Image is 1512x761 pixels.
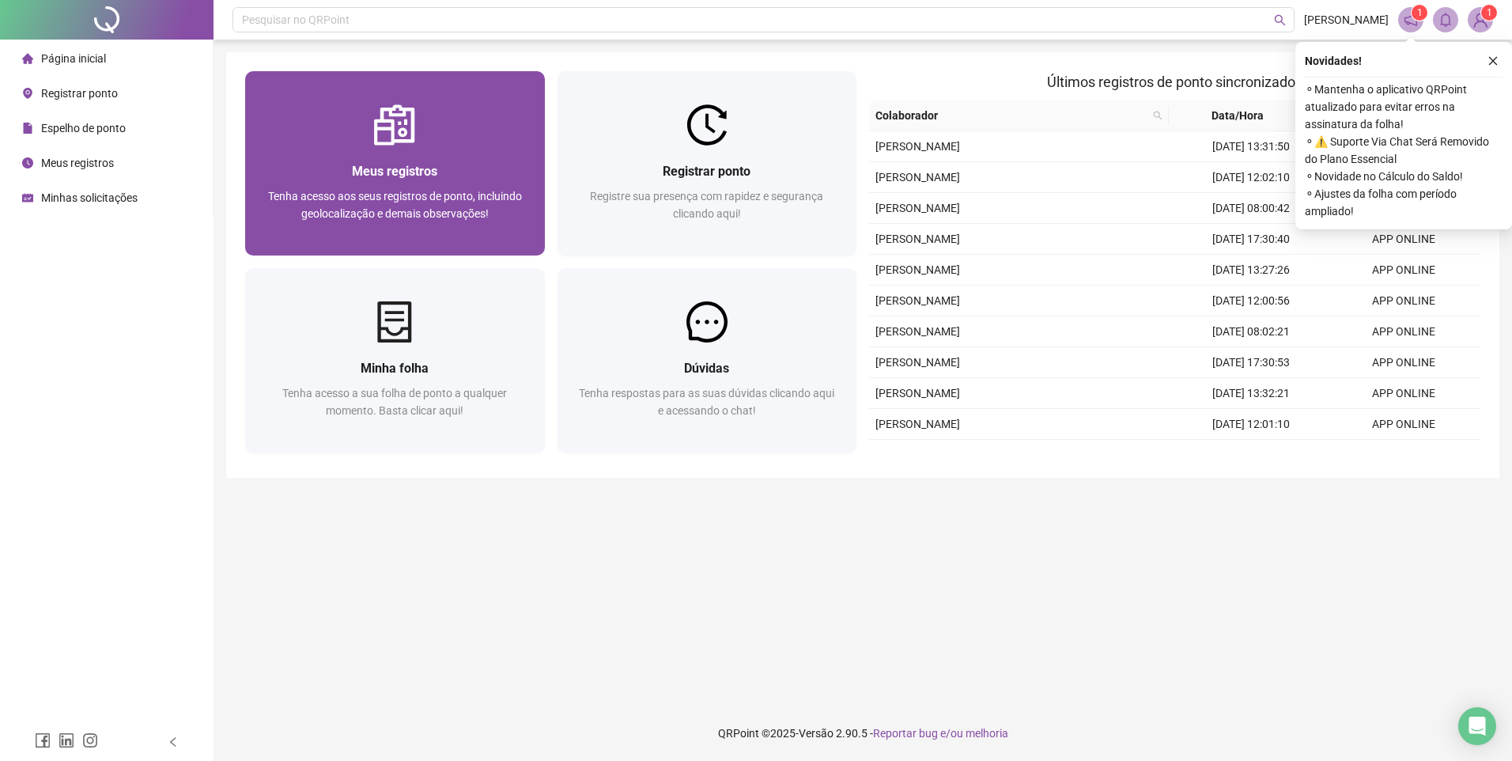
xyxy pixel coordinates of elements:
span: Data/Hora [1175,107,1300,124]
span: [PERSON_NAME] [875,294,960,307]
span: left [168,736,179,748]
span: Versão [799,727,833,740]
span: close [1487,55,1499,66]
td: APP ONLINE [1328,440,1480,471]
span: ⚬ Novidade no Cálculo do Saldo! [1305,168,1503,185]
td: [DATE] 13:32:21 [1175,378,1328,409]
a: Minha folhaTenha acesso a sua folha de ponto a qualquer momento. Basta clicar aqui! [245,268,545,452]
td: [DATE] 08:00:42 [1175,193,1328,224]
a: DúvidasTenha respostas para as suas dúvidas clicando aqui e acessando o chat! [558,268,857,452]
span: notification [1404,13,1418,27]
span: Meus registros [352,164,437,179]
span: ⚬ ⚠️ Suporte Via Chat Será Removido do Plano Essencial [1305,133,1503,168]
span: Registrar ponto [663,164,750,179]
td: [DATE] 17:30:25 [1175,440,1328,471]
span: [PERSON_NAME] [875,171,960,184]
span: search [1150,104,1166,127]
span: Tenha respostas para as suas dúvidas clicando aqui e acessando o chat! [579,387,834,417]
span: [PERSON_NAME] [1304,11,1389,28]
span: [PERSON_NAME] [875,233,960,245]
span: Minhas solicitações [41,191,138,204]
td: [DATE] 08:02:21 [1175,316,1328,347]
td: APP ONLINE [1328,286,1480,316]
sup: 1 [1412,5,1427,21]
span: schedule [22,192,33,203]
span: 1 [1487,7,1492,18]
td: [DATE] 17:30:53 [1175,347,1328,378]
span: home [22,53,33,64]
footer: QRPoint © 2025 - 2.90.5 - [214,706,1512,761]
span: [PERSON_NAME] [875,325,960,338]
span: environment [22,88,33,99]
td: [DATE] 17:30:40 [1175,224,1328,255]
span: [PERSON_NAME] [875,202,960,214]
span: Colaborador [875,107,1147,124]
th: Data/Hora [1169,100,1319,131]
td: APP ONLINE [1328,378,1480,409]
img: 70699 [1469,8,1492,32]
span: Últimos registros de ponto sincronizados [1047,74,1302,90]
span: bell [1438,13,1453,27]
span: [PERSON_NAME] [875,387,960,399]
td: APP ONLINE [1328,224,1480,255]
td: [DATE] 12:00:56 [1175,286,1328,316]
span: Dúvidas [684,361,729,376]
span: file [22,123,33,134]
sup: Atualize o seu contato no menu Meus Dados [1481,5,1497,21]
span: [PERSON_NAME] [875,263,960,276]
span: Registrar ponto [41,87,118,100]
span: Espelho de ponto [41,122,126,134]
span: ⚬ Mantenha o aplicativo QRPoint atualizado para evitar erros na assinatura da folha! [1305,81,1503,133]
div: Open Intercom Messenger [1458,707,1496,745]
span: Tenha acesso a sua folha de ponto a qualquer momento. Basta clicar aqui! [282,387,507,417]
a: Meus registrosTenha acesso aos seus registros de ponto, incluindo geolocalização e demais observa... [245,71,545,256]
td: APP ONLINE [1328,255,1480,286]
td: [DATE] 13:31:50 [1175,131,1328,162]
td: [DATE] 12:02:10 [1175,162,1328,193]
span: [PERSON_NAME] [875,418,960,430]
td: [DATE] 12:01:10 [1175,409,1328,440]
span: linkedin [59,733,74,748]
span: Novidades ! [1305,52,1362,70]
span: Minha folha [361,361,429,376]
a: Registrar pontoRegistre sua presença com rapidez e segurança clicando aqui! [558,71,857,256]
span: Página inicial [41,52,106,65]
span: Meus registros [41,157,114,169]
span: 1 [1417,7,1423,18]
span: clock-circle [22,157,33,168]
span: instagram [82,733,98,748]
span: Reportar bug e/ou melhoria [873,727,1008,740]
td: [DATE] 13:27:26 [1175,255,1328,286]
td: APP ONLINE [1328,347,1480,378]
span: facebook [35,733,51,748]
span: ⚬ Ajustes da folha com período ampliado! [1305,185,1503,220]
span: [PERSON_NAME] [875,140,960,153]
td: APP ONLINE [1328,409,1480,440]
span: [PERSON_NAME] [875,356,960,369]
span: Tenha acesso aos seus registros de ponto, incluindo geolocalização e demais observações! [268,190,522,220]
span: search [1153,111,1162,120]
td: APP ONLINE [1328,316,1480,347]
span: Registre sua presença com rapidez e segurança clicando aqui! [590,190,823,220]
span: search [1274,14,1286,26]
